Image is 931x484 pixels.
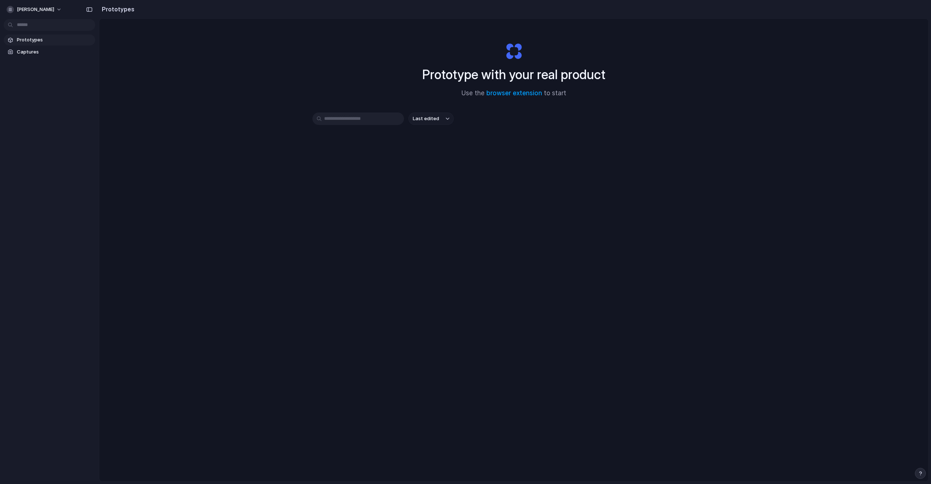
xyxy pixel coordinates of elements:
button: Last edited [408,112,454,125]
a: Captures [4,47,95,58]
h1: Prototype with your real product [422,65,605,84]
span: [PERSON_NAME] [17,6,54,13]
span: Captures [17,48,92,56]
span: Prototypes [17,36,92,44]
button: [PERSON_NAME] [4,4,66,15]
span: Last edited [413,115,439,122]
h2: Prototypes [99,5,134,14]
a: browser extension [486,89,542,97]
a: Prototypes [4,34,95,45]
span: Use the to start [461,89,566,98]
